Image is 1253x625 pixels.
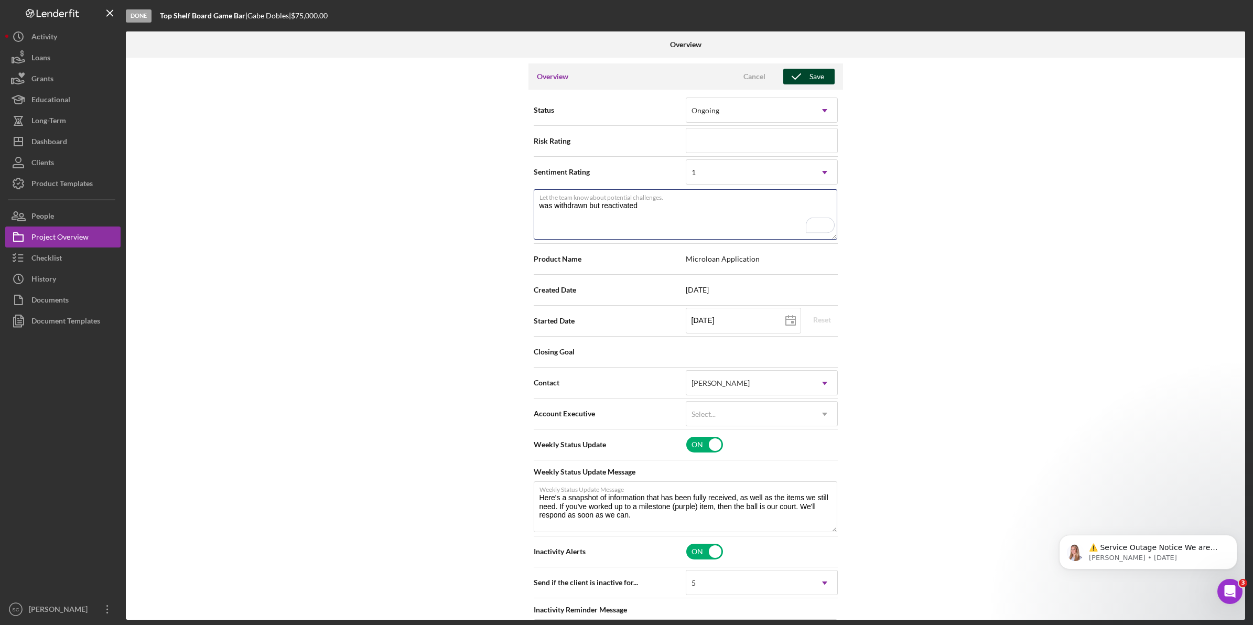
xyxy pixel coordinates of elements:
[291,12,331,20] div: $75,000.00
[8,188,171,211] div: You're very welcome, have a great day!
[5,26,121,47] button: Activity
[247,12,291,20] div: Gabe Dobles |
[8,219,172,252] div: Help [PERSON_NAME] understand how they’re doing:
[51,5,88,13] h1: Operator
[5,289,121,310] button: Documents
[21,279,142,289] div: Thanks for letting us know
[539,190,837,201] label: Let the team know about potential challenges.
[160,11,245,20] b: Top Shelf Board Game Bar
[1239,579,1247,587] span: 3
[5,152,121,173] button: Clients
[692,168,696,177] div: 1
[180,339,197,356] button: Send a message…
[16,343,25,352] button: Emoji picker
[534,408,686,419] span: Account Executive
[534,439,686,450] span: Weekly Status Update
[9,321,201,339] textarea: Message…
[534,577,686,588] span: Send if the client is inactive for...
[5,599,121,620] button: SC[PERSON_NAME]
[30,6,47,23] img: Profile image for Operator
[692,579,696,587] div: 5
[31,26,57,50] div: Activity
[5,268,121,289] button: History
[46,91,177,110] i: North Central MA Development Corporation/Chamber of Commerce
[21,266,142,278] div: You rated the conversation
[8,219,201,253] div: Operator says…
[5,310,121,331] button: Document Templates
[5,89,121,110] button: Educational
[534,167,686,177] span: Sentiment Rating
[126,9,152,23] div: Done
[539,482,837,493] label: Weekly Status Update Message
[17,194,163,204] div: You're very welcome, have a great day!
[534,136,686,146] span: Risk Rating
[813,312,831,328] div: Reset
[46,45,87,53] i: Thank you,
[38,23,201,180] div: Oh, that makes sense. Thank youThank you, [PERSON_NAME]Sr. Manager of Economic DevelopmentNorth C...
[33,343,41,352] button: Gif picker
[5,110,121,131] button: Long-Term
[26,599,94,622] div: [PERSON_NAME]
[183,4,203,24] button: Home
[743,69,765,84] div: Cancel
[9,302,155,329] div: very helpful
[31,68,53,92] div: Grants
[1043,513,1253,597] iframe: Intercom notifications message
[534,546,686,557] span: Inactivity Alerts
[50,343,58,352] button: Upload attachment
[692,379,750,387] div: [PERSON_NAME]
[686,286,838,294] span: [DATE]
[51,13,131,24] p: The team can also help
[31,47,50,71] div: Loans
[5,173,121,194] button: Product Templates
[31,289,69,313] div: Documents
[46,133,113,141] i: [PHONE_NUMBER]
[31,152,54,176] div: Clients
[534,189,837,240] textarea: To enrich screen reader interactions, please activate Accessibility in Grammarly extension settings
[5,47,121,68] button: Loans
[5,68,121,89] button: Grants
[8,188,201,219] div: Christina says…
[31,310,100,334] div: Document Templates
[46,117,119,125] i: [STREET_ADDRESS]
[534,254,686,264] span: Product Name
[728,69,781,84] button: Cancel
[692,410,716,418] div: Select...
[31,89,70,113] div: Educational
[160,12,247,20] div: |
[12,607,19,612] text: SC
[5,247,121,268] a: Checklist
[46,76,189,84] i: Sr. Manager of Economic Development
[806,312,838,328] button: Reset
[534,605,838,615] span: Inactivity Reminder Message
[31,268,56,292] div: History
[670,40,701,49] b: Overview
[534,285,686,295] span: Created Date
[46,60,107,69] i: [PERSON_NAME]
[31,247,62,271] div: Checklist
[534,347,686,357] span: Closing Goal
[46,148,144,156] i: [PHONE_NUMBER] (Direct)
[17,225,164,246] div: Help [PERSON_NAME] understand how they’re doing:
[5,131,121,152] button: Dashboard
[5,206,121,227] button: People
[31,110,66,134] div: Long-Term
[127,267,137,277] span: amazing
[783,69,835,84] button: Save
[31,173,93,197] div: Product Templates
[537,71,568,82] h3: Overview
